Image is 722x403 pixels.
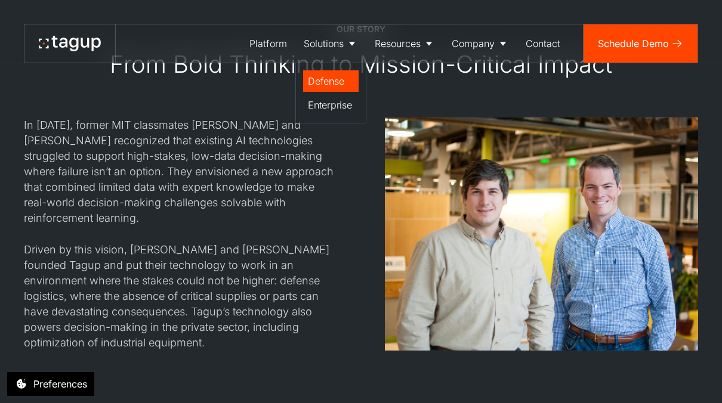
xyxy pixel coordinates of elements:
[295,24,366,63] a: Solutions
[249,36,287,51] div: Platform
[33,377,87,391] div: Preferences
[598,36,669,51] div: Schedule Demo
[241,24,295,63] a: Platform
[304,36,344,51] div: Solutions
[295,63,366,123] nav: Solutions
[308,74,354,88] div: Defense
[303,70,359,92] a: Defense
[303,94,359,116] a: Enterprise
[584,24,698,63] a: Schedule Demo
[366,24,443,63] a: Resources
[526,36,560,51] div: Contact
[110,49,612,79] div: From Bold Thinking to Mission-Critical Impact
[24,117,337,351] div: In [DATE], former MIT classmates [PERSON_NAME] and [PERSON_NAME] recognized that existing AI tech...
[517,24,569,63] a: Contact
[443,24,517,63] a: Company
[375,36,421,51] div: Resources
[452,36,495,51] div: Company
[308,98,354,112] div: Enterprise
